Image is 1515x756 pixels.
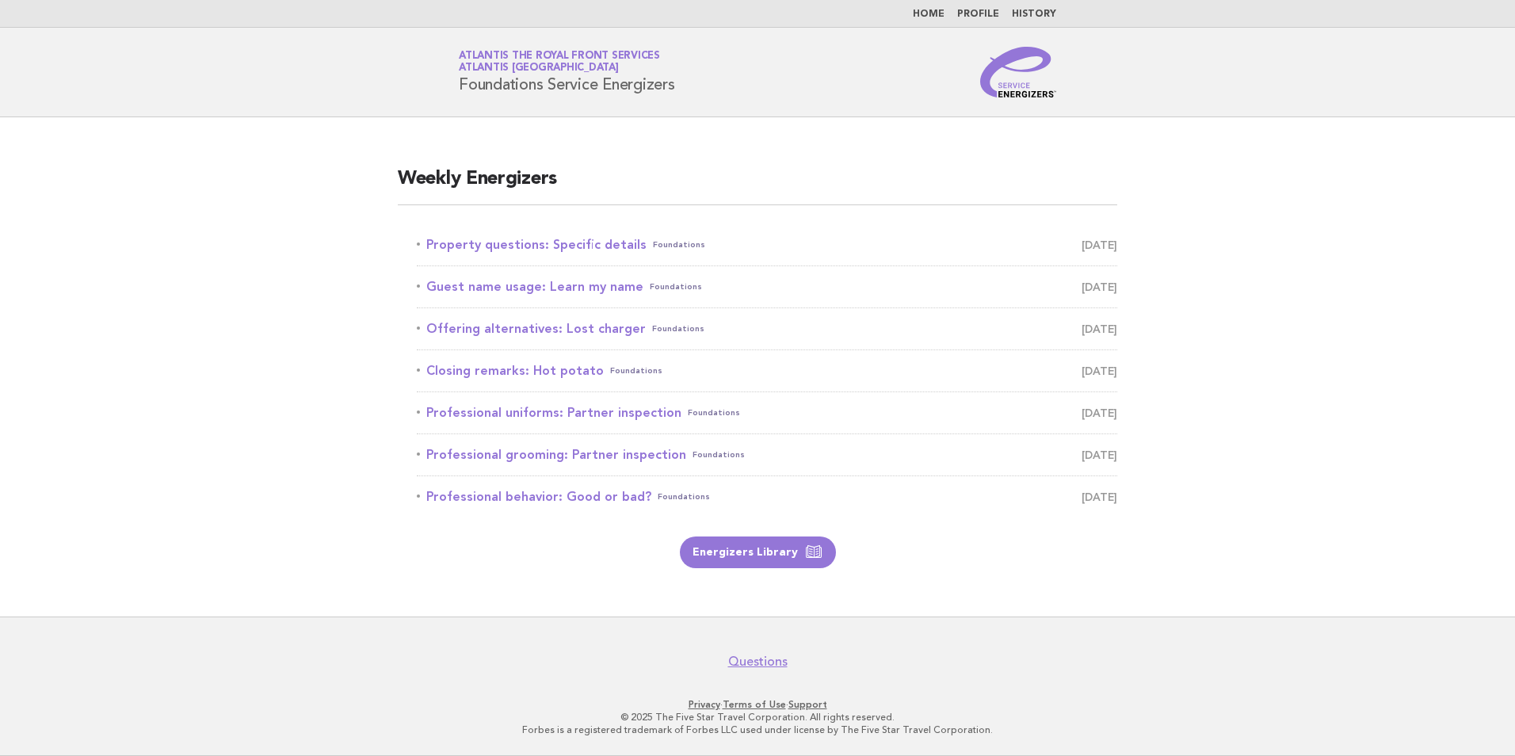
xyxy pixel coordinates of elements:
[1082,360,1117,382] span: [DATE]
[417,234,1117,256] a: Property questions: Specific detailsFoundations [DATE]
[693,444,745,466] span: Foundations
[417,486,1117,508] a: Professional behavior: Good or bad?Foundations [DATE]
[650,276,702,298] span: Foundations
[728,654,788,670] a: Questions
[459,63,619,74] span: Atlantis [GEOGRAPHIC_DATA]
[459,52,675,93] h1: Foundations Service Energizers
[1082,486,1117,508] span: [DATE]
[273,724,1242,736] p: Forbes is a registered trademark of Forbes LLC used under license by The Five Star Travel Corpora...
[1082,402,1117,424] span: [DATE]
[723,699,786,710] a: Terms of Use
[273,698,1242,711] p: · ·
[273,711,1242,724] p: © 2025 The Five Star Travel Corporation. All rights reserved.
[658,486,710,508] span: Foundations
[1012,10,1056,19] a: History
[1082,318,1117,340] span: [DATE]
[1082,444,1117,466] span: [DATE]
[417,444,1117,466] a: Professional grooming: Partner inspectionFoundations [DATE]
[788,699,827,710] a: Support
[980,47,1056,97] img: Service Energizers
[913,10,944,19] a: Home
[417,360,1117,382] a: Closing remarks: Hot potatoFoundations [DATE]
[688,402,740,424] span: Foundations
[957,10,999,19] a: Profile
[689,699,720,710] a: Privacy
[653,234,705,256] span: Foundations
[1082,234,1117,256] span: [DATE]
[459,51,660,73] a: Atlantis The Royal Front ServicesAtlantis [GEOGRAPHIC_DATA]
[398,166,1117,205] h2: Weekly Energizers
[680,536,836,568] a: Energizers Library
[417,402,1117,424] a: Professional uniforms: Partner inspectionFoundations [DATE]
[417,318,1117,340] a: Offering alternatives: Lost chargerFoundations [DATE]
[610,360,662,382] span: Foundations
[652,318,704,340] span: Foundations
[1082,276,1117,298] span: [DATE]
[417,276,1117,298] a: Guest name usage: Learn my nameFoundations [DATE]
